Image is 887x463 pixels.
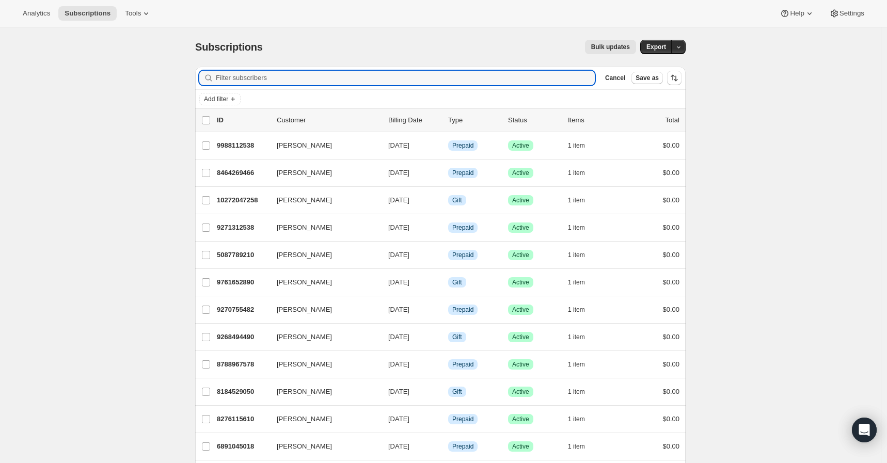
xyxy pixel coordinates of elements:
span: [PERSON_NAME] [277,387,332,397]
button: 1 item [568,248,596,262]
span: $0.00 [662,388,679,395]
div: Items [568,115,620,125]
span: Active [512,169,529,177]
span: Prepaid [452,169,473,177]
button: 1 item [568,220,596,235]
div: 9268494490[PERSON_NAME][DATE]InfoGiftSuccessActive1 item$0.00 [217,330,679,344]
button: [PERSON_NAME] [271,165,374,181]
span: [DATE] [388,278,409,286]
button: [PERSON_NAME] [271,384,374,400]
span: $0.00 [662,223,679,231]
button: Export [640,40,672,54]
span: [DATE] [388,388,409,395]
span: $0.00 [662,141,679,149]
button: Analytics [17,6,56,21]
button: [PERSON_NAME] [271,137,374,154]
button: 1 item [568,193,596,207]
span: Export [646,43,666,51]
span: [DATE] [388,196,409,204]
span: Analytics [23,9,50,18]
p: ID [217,115,268,125]
button: 1 item [568,302,596,317]
span: $0.00 [662,169,679,177]
button: [PERSON_NAME] [271,192,374,209]
span: Prepaid [452,223,473,232]
div: 8184529050[PERSON_NAME][DATE]InfoGiftSuccessActive1 item$0.00 [217,385,679,399]
span: Prepaid [452,141,473,150]
button: 1 item [568,412,596,426]
p: 8276115610 [217,414,268,424]
p: 8464269466 [217,168,268,178]
div: 10272047258[PERSON_NAME][DATE]InfoGiftSuccessActive1 item$0.00 [217,193,679,207]
button: [PERSON_NAME] [271,438,374,455]
div: Type [448,115,500,125]
button: [PERSON_NAME] [271,329,374,345]
span: Active [512,306,529,314]
span: [PERSON_NAME] [277,140,332,151]
span: [PERSON_NAME] [277,195,332,205]
button: Save as [631,72,663,84]
span: $0.00 [662,415,679,423]
p: 10272047258 [217,195,268,205]
p: 6891045018 [217,441,268,452]
button: Cancel [601,72,629,84]
p: Customer [277,115,380,125]
span: Subscriptions [65,9,110,18]
button: Help [773,6,820,21]
span: Prepaid [452,442,473,451]
span: 1 item [568,306,585,314]
div: 5087789210[PERSON_NAME][DATE]InfoPrepaidSuccessActive1 item$0.00 [217,248,679,262]
span: Active [512,388,529,396]
span: Active [512,196,529,204]
button: 1 item [568,275,596,290]
span: 1 item [568,141,585,150]
span: Bulk updates [591,43,630,51]
div: IDCustomerBilling DateTypeStatusItemsTotal [217,115,679,125]
span: 1 item [568,196,585,204]
span: [DATE] [388,360,409,368]
span: Gift [452,388,462,396]
span: $0.00 [662,333,679,341]
span: 1 item [568,278,585,286]
span: [DATE] [388,306,409,313]
span: Active [512,360,529,369]
p: 8788967578 [217,359,268,370]
span: $0.00 [662,442,679,450]
button: [PERSON_NAME] [271,356,374,373]
button: Sort the results [667,71,682,85]
span: [PERSON_NAME] [277,250,332,260]
span: Save as [636,74,659,82]
div: 6891045018[PERSON_NAME][DATE]InfoPrepaidSuccessActive1 item$0.00 [217,439,679,454]
span: 1 item [568,223,585,232]
span: [DATE] [388,169,409,177]
span: Active [512,223,529,232]
span: Subscriptions [195,41,263,53]
p: 5087789210 [217,250,268,260]
span: Prepaid [452,415,473,423]
button: Subscriptions [58,6,117,21]
button: Settings [823,6,870,21]
span: 1 item [568,415,585,423]
span: Active [512,333,529,341]
div: 8788967578[PERSON_NAME][DATE]InfoPrepaidSuccessActive1 item$0.00 [217,357,679,372]
span: Prepaid [452,306,473,314]
span: Settings [840,9,864,18]
span: [PERSON_NAME] [277,305,332,315]
span: 1 item [568,251,585,259]
div: 9271312538[PERSON_NAME][DATE]InfoPrepaidSuccessActive1 item$0.00 [217,220,679,235]
button: Tools [119,6,157,21]
span: Gift [452,333,462,341]
span: Active [512,251,529,259]
button: 1 item [568,357,596,372]
span: $0.00 [662,278,679,286]
span: [DATE] [388,223,409,231]
button: Bulk updates [585,40,636,54]
span: [PERSON_NAME] [277,332,332,342]
div: 9761652890[PERSON_NAME][DATE]InfoGiftSuccessActive1 item$0.00 [217,275,679,290]
span: [PERSON_NAME] [277,168,332,178]
input: Filter subscribers [216,71,595,85]
span: 1 item [568,169,585,177]
span: [DATE] [388,415,409,423]
button: Add filter [199,93,241,105]
span: Prepaid [452,251,473,259]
